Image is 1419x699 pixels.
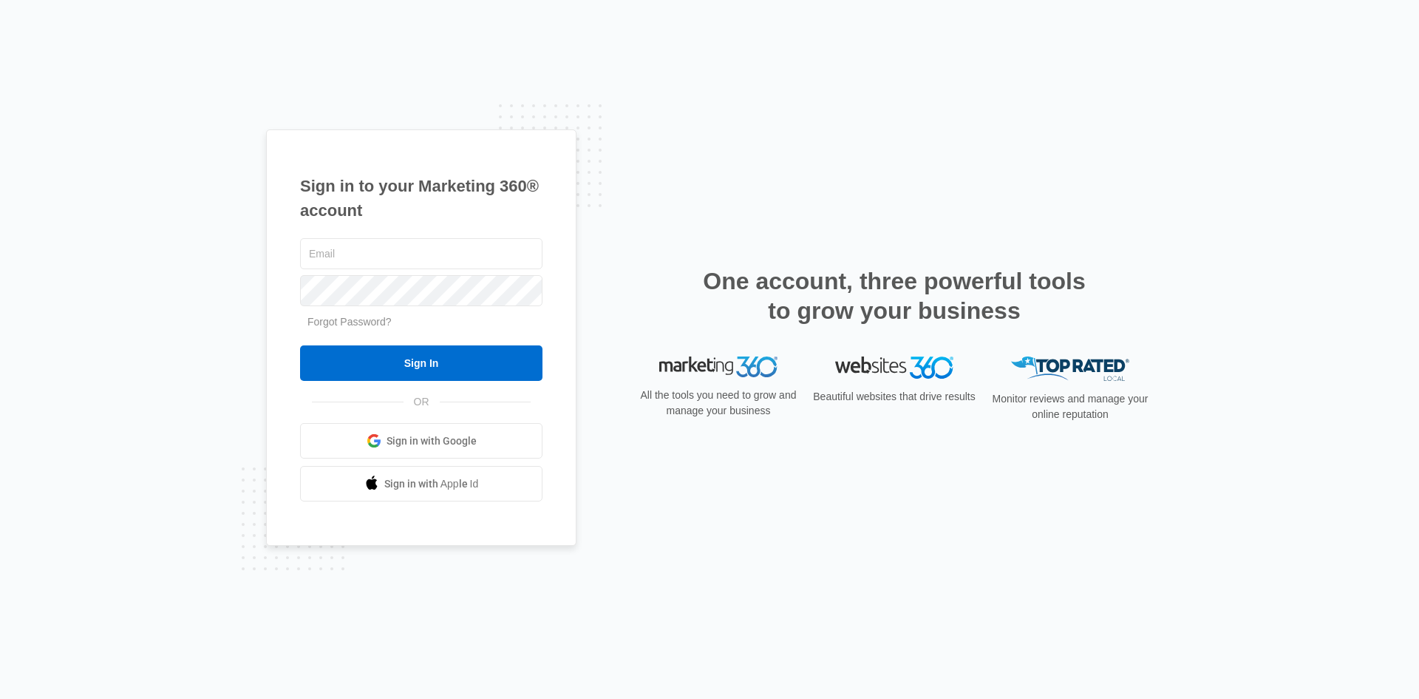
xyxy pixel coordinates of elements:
[300,423,542,459] a: Sign in with Google
[404,394,440,410] span: OR
[387,433,477,449] span: Sign in with Google
[636,388,801,419] p: All the tools you need to grow and manage your business
[698,266,1090,325] h2: One account, three powerful tools to grow your business
[300,238,542,269] input: Email
[987,391,1153,422] p: Monitor reviews and manage your online reputation
[300,174,542,223] h1: Sign in to your Marketing 360® account
[835,357,953,378] img: Websites 360
[811,389,977,405] p: Beautiful websites that drive results
[1011,357,1129,381] img: Top Rated Local
[307,316,392,328] a: Forgot Password?
[659,357,777,377] img: Marketing 360
[384,476,479,492] span: Sign in with Apple Id
[300,345,542,381] input: Sign In
[300,466,542,502] a: Sign in with Apple Id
